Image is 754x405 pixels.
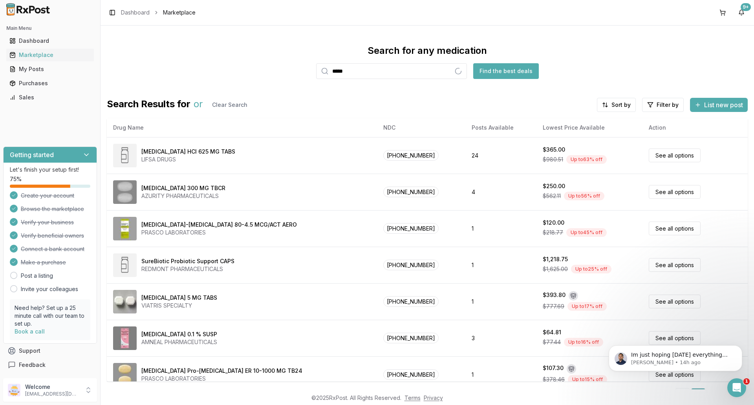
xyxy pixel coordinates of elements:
a: 1 [691,388,705,402]
div: Search for any medication [368,44,487,57]
span: $218.77 [543,229,563,236]
a: My Posts [6,62,94,76]
span: [PHONE_NUMBER] [383,187,439,197]
span: $562.11 [543,192,561,200]
span: [PHONE_NUMBER] [383,150,439,161]
button: 9+ [735,6,748,19]
a: Post a listing [21,272,53,280]
h2: Main Menu [6,25,94,31]
a: Book a call [15,328,45,335]
span: [PHONE_NUMBER] [383,260,439,270]
span: [PHONE_NUMBER] [383,369,439,380]
span: Sort by [611,101,631,109]
span: [PHONE_NUMBER] [383,223,439,234]
button: Dashboard [3,35,97,47]
a: Dashboard [6,34,94,48]
a: Purchases [6,76,94,90]
div: Up to 63 % off [566,155,607,164]
td: 1 [465,356,536,393]
button: Filter by [642,98,684,112]
div: [MEDICAL_DATA]-[MEDICAL_DATA] 80-4.5 MCG/ACT AERO [141,221,297,229]
h3: Getting started [10,150,54,159]
div: $120.00 [543,219,564,227]
button: Support [3,344,97,358]
div: 9+ [741,3,751,11]
img: Norvasc 5 MG TABS [113,290,137,313]
a: See all options [649,295,701,308]
a: Marketplace [6,48,94,62]
div: LIFSA DRUGS [141,156,235,163]
div: Up to 17 % off [567,302,607,311]
th: Action [642,118,748,137]
img: Dapagliflozin Pro-metFORMIN ER 10-1000 MG TB24 [113,363,137,387]
div: AZURITY PHARMACEUTICALS [141,192,225,200]
div: AMNEAL PHARMACEUTICALS [141,338,217,346]
span: $980.51 [543,156,563,163]
span: $77.44 [543,338,561,346]
a: List new post [690,102,748,110]
td: 3 [465,320,536,356]
iframe: Intercom live chat [727,378,746,397]
div: [MEDICAL_DATA] HCl 625 MG TABS [141,148,235,156]
span: or [194,98,203,112]
th: NDC [377,118,465,137]
span: Create your account [21,192,74,200]
div: Up to 15 % off [568,375,607,384]
th: Posts Available [465,118,536,137]
img: Fluorometholone 0.1 % SUSP [113,326,137,350]
img: metFORMIN HCl 625 MG TABS [113,144,137,167]
div: SureBiotic Probiotic Support CAPS [141,257,234,265]
span: Browse the marketplace [21,205,84,213]
p: [EMAIL_ADDRESS][DOMAIN_NAME] [25,391,80,397]
div: $107.30 [543,364,564,374]
span: Search Results for [107,98,190,112]
span: 1 [743,378,750,385]
div: [MEDICAL_DATA] 5 MG TABS [141,294,217,302]
div: Up to 56 % off [564,192,604,200]
span: $777.69 [543,302,564,310]
button: Find the best deals [473,63,539,79]
th: Lowest Price Available [536,118,642,137]
a: 2 [707,388,721,402]
div: $250.00 [543,182,565,190]
div: Marketplace [9,51,91,59]
div: PRASCO LABORATORIES [141,375,302,383]
span: Make a purchase [21,258,66,266]
td: 4 [465,174,536,210]
div: VIATRIS SPECIALTY [141,302,217,310]
div: [MEDICAL_DATA] Pro-[MEDICAL_DATA] ER 10-1000 MG TB24 [141,367,302,375]
span: Connect a bank account [21,245,84,253]
img: Budesonide-Formoterol Fumarate 80-4.5 MCG/ACT AERO [113,217,137,240]
span: [PHONE_NUMBER] [383,296,439,307]
a: See all options [649,148,701,162]
td: 1 [465,210,536,247]
button: Marketplace [3,49,97,61]
td: 1 [465,283,536,320]
td: 24 [465,137,536,174]
button: My Posts [3,63,97,75]
p: Let's finish your setup first! [10,166,90,174]
img: RxPost Logo [3,3,53,16]
span: Feedback [19,361,46,369]
a: Sales [6,90,94,104]
a: See all options [649,222,701,235]
a: See all options [649,185,701,199]
div: $393.80 [543,291,565,301]
span: Marketplace [163,9,196,16]
div: $365.00 [543,146,565,154]
button: Purchases [3,77,97,90]
div: $64.81 [543,328,561,336]
div: Sales [9,93,91,101]
p: Need help? Set up a 25 minute call with our team to set up. [15,304,86,328]
button: Sort by [597,98,636,112]
button: List new post [690,98,748,112]
td: 1 [465,247,536,283]
span: Verify your business [21,218,74,226]
img: User avatar [8,384,20,396]
div: [MEDICAL_DATA] 0.1 % SUSP [141,330,217,338]
span: Filter by [657,101,679,109]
